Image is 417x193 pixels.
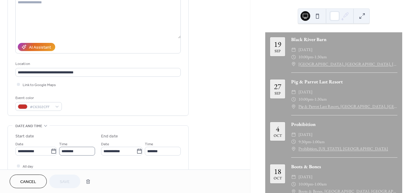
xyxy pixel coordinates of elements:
[15,123,42,129] span: Date and time
[15,133,34,140] div: Start date
[291,138,296,146] div: ​
[291,96,296,103] div: ​
[275,92,281,95] div: Sep
[298,131,313,138] span: [DATE]
[291,61,296,68] div: ​
[298,96,313,103] span: 10:00pm
[275,49,281,53] div: Sep
[274,168,281,175] div: 18
[101,141,109,147] span: Date
[276,125,279,133] div: 4
[291,103,296,110] div: ​
[291,131,296,138] div: ​
[15,141,24,147] span: Date
[298,145,388,153] a: Prohibition, [US_STATE], [GEOGRAPHIC_DATA]
[298,88,313,96] span: [DATE]
[274,40,281,48] div: 19
[20,179,36,185] span: Cancel
[298,173,313,181] span: [DATE]
[313,53,314,61] span: -
[18,43,55,51] button: AI Assistant
[314,181,327,188] span: 1:00am
[274,134,282,138] div: Oct
[274,176,282,180] div: Oct
[29,44,51,51] div: AI Assistant
[291,88,296,96] div: ​
[30,104,52,110] span: #C6302CFF
[291,53,296,61] div: ​
[291,173,296,181] div: ​
[298,61,397,68] a: [GEOGRAPHIC_DATA], [GEOGRAPHIC_DATA], [GEOGRAPHIC_DATA]
[313,181,314,188] span: -
[314,53,327,61] span: 1:30am
[298,138,311,146] span: 9:30pm
[59,141,68,147] span: Time
[291,145,296,153] div: ​
[311,138,312,146] span: -
[313,96,314,103] span: -
[23,163,33,170] span: All day
[274,83,281,90] div: 27
[298,181,313,188] span: 10:00pm
[10,175,47,188] button: Cancel
[101,133,118,140] div: End date
[298,53,313,61] span: 10:00pm
[291,36,397,43] div: Black River Barn
[291,121,397,128] div: Prohibition
[145,141,153,147] span: Time
[298,103,397,110] a: Pig & Parrot Last Resort, [GEOGRAPHIC_DATA], [GEOGRAPHIC_DATA]
[15,61,180,67] div: Location
[314,96,327,103] span: 1:30am
[291,46,296,53] div: ​
[291,163,397,170] div: Boots & Bones
[23,82,56,88] span: Link to Google Maps
[312,138,325,146] span: 1:00am
[15,95,61,101] div: Event color
[291,181,296,188] div: ​
[291,78,397,85] div: Pig & Parrot Last Resort
[298,46,313,53] span: [DATE]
